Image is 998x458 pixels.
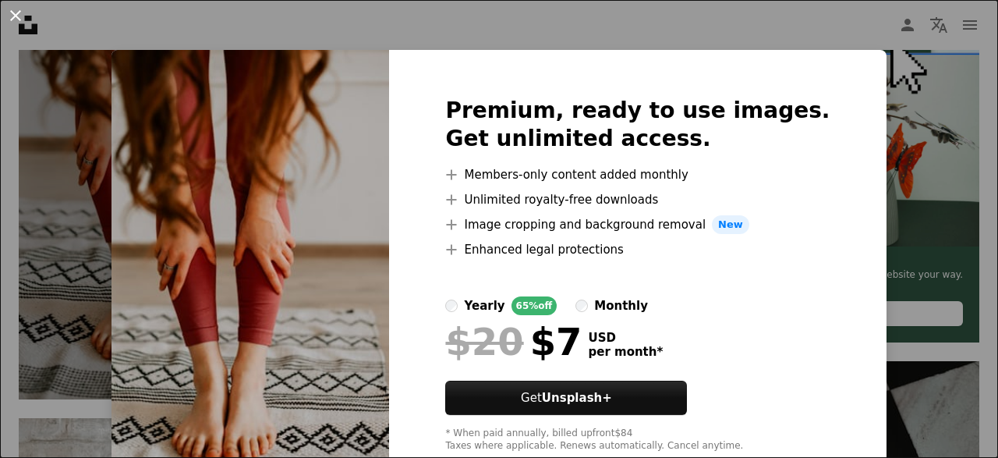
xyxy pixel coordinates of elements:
div: $7 [445,321,582,362]
li: Unlimited royalty-free downloads [445,190,830,209]
span: New [712,215,749,234]
span: per month * [588,345,663,359]
strong: Unsplash+ [542,391,612,405]
input: yearly65%off [445,300,458,312]
h2: Premium, ready to use images. Get unlimited access. [445,97,830,153]
div: * When paid annually, billed upfront $84 Taxes where applicable. Renews automatically. Cancel any... [445,428,830,453]
li: Image cropping and background removal [445,215,830,234]
span: USD [588,331,663,345]
div: 65% off [511,296,557,315]
li: Members-only content added monthly [445,165,830,184]
input: monthly [575,300,588,312]
span: $20 [445,321,523,362]
div: monthly [594,296,648,315]
button: GetUnsplash+ [445,381,687,415]
div: yearly [464,296,504,315]
li: Enhanced legal protections [445,240,830,259]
